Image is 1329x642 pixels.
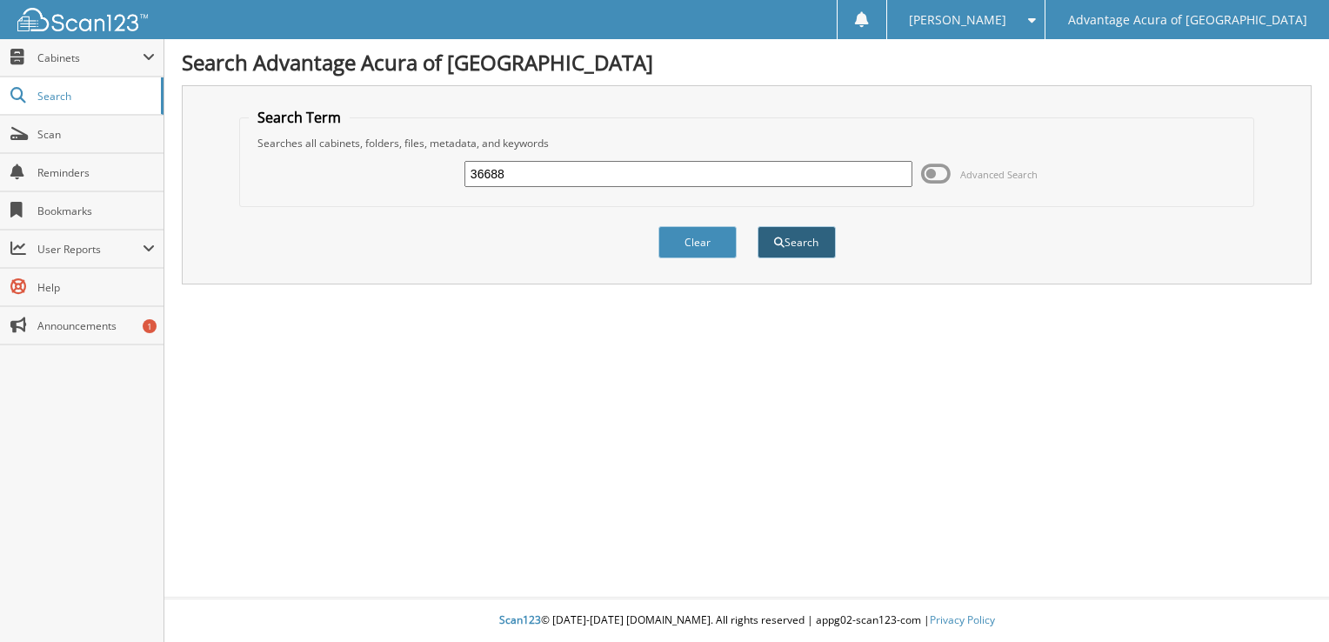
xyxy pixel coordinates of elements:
button: Search [758,226,836,258]
span: Help [37,280,155,295]
span: Reminders [37,165,155,180]
img: scan123-logo-white.svg [17,8,148,31]
span: Scan123 [499,612,541,627]
div: Searches all cabinets, folders, files, metadata, and keywords [249,136,1245,150]
span: Announcements [37,318,155,333]
span: [PERSON_NAME] [909,15,1006,25]
span: Cabinets [37,50,143,65]
span: Advantage Acura of [GEOGRAPHIC_DATA] [1068,15,1307,25]
span: Advanced Search [960,168,1038,181]
span: Bookmarks [37,204,155,218]
div: © [DATE]-[DATE] [DOMAIN_NAME]. All rights reserved | appg02-scan123-com | [164,599,1329,642]
legend: Search Term [249,108,350,127]
a: Privacy Policy [930,612,995,627]
span: User Reports [37,242,143,257]
span: Search [37,89,152,104]
iframe: Chat Widget [1242,558,1329,642]
button: Clear [658,226,737,258]
h1: Search Advantage Acura of [GEOGRAPHIC_DATA] [182,48,1312,77]
div: 1 [143,319,157,333]
span: Scan [37,127,155,142]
